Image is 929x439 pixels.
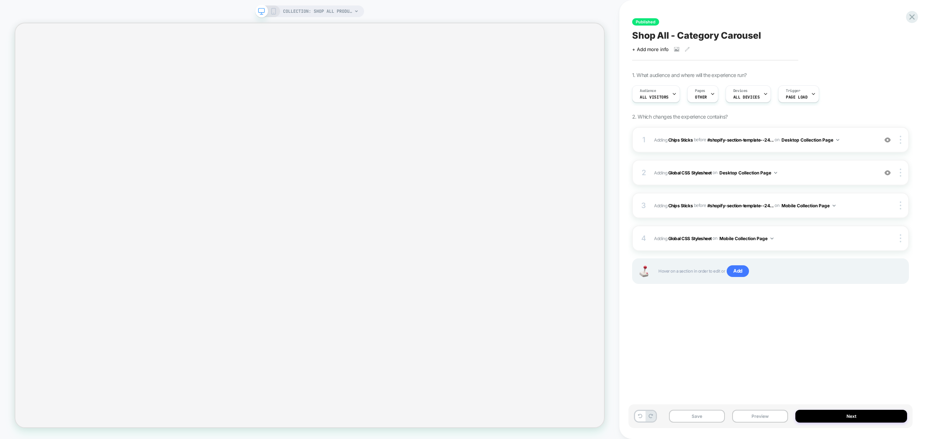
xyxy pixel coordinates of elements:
span: Shop All - Category Carousel [632,30,761,41]
span: Published [632,18,659,26]
span: #shopify-section-template--24... [707,203,774,208]
span: All Visitors [640,95,669,100]
span: COLLECTION: Shop All Products (Category) [283,5,352,17]
span: on [775,201,779,209]
span: 1. What audience and where will the experience run? [632,72,746,78]
span: ALL DEVICES [733,95,760,100]
span: Page Load [786,95,807,100]
button: Save [669,410,725,423]
img: close [900,201,901,209]
img: crossed eye [884,137,891,143]
b: Chips Sticks [668,203,693,208]
span: BEFORE [694,137,706,142]
button: Desktop Collection Page [719,168,777,177]
img: close [900,234,901,242]
span: Adding [654,137,693,142]
span: Trigger [786,88,800,93]
div: 1 [640,133,647,146]
button: Mobile Collection Page [781,201,836,210]
img: down arrow [833,205,836,207]
img: close [900,136,901,144]
span: Adding [654,203,693,208]
img: close [900,169,901,177]
button: Mobile Collection Page [719,234,773,243]
div: 4 [640,232,647,245]
span: Hover on a section in order to edit or [658,265,901,277]
img: down arrow [774,172,777,174]
span: 2. Which changes the experience contains? [632,113,727,120]
span: on [775,136,779,144]
img: down arrow [771,238,773,239]
button: Next [795,410,907,423]
span: Adding [654,234,874,243]
img: crossed eye [884,170,891,176]
span: Adding [654,168,874,177]
span: + Add more info [632,46,669,52]
b: Global CSS Stylesheet [668,170,712,175]
img: down arrow [836,139,839,141]
span: on [712,169,717,177]
b: Chips Sticks [668,137,693,142]
b: Global CSS Stylesheet [668,235,712,241]
span: OTHER [695,95,707,100]
span: Pages [695,88,705,93]
span: on [712,234,717,242]
span: BEFORE [694,203,706,208]
button: Preview [732,410,788,423]
div: 3 [640,199,647,212]
span: Devices [733,88,748,93]
button: Desktop Collection Page [781,135,839,145]
img: Joystick [636,266,651,277]
span: Add [727,265,749,277]
span: #shopify-section-template--24... [707,137,774,142]
span: Audience [640,88,656,93]
div: 2 [640,166,647,179]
